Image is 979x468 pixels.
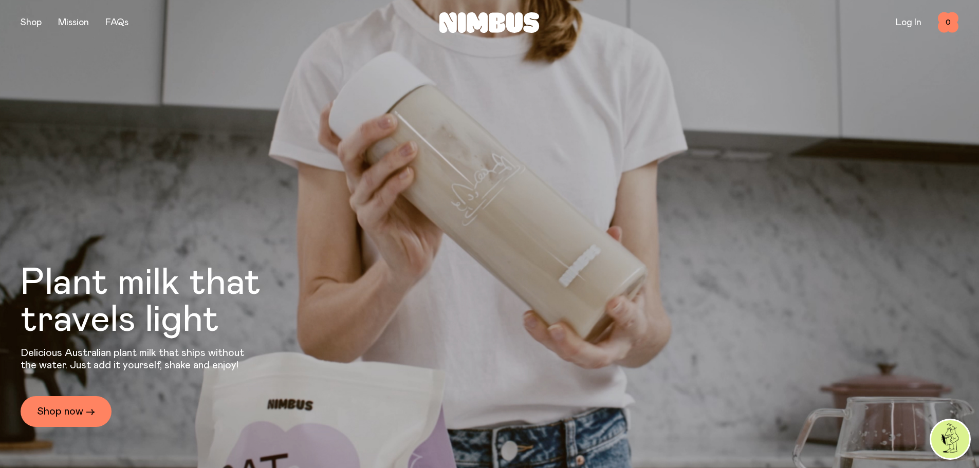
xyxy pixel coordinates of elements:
[21,347,251,371] p: Delicious Australian plant milk that ships without the water. Just add it yourself, shake and enjoy!
[105,18,128,27] a: FAQs
[896,18,921,27] a: Log In
[931,420,969,458] img: agent
[21,265,317,339] h1: Plant milk that travels light
[938,12,958,33] button: 0
[58,18,89,27] a: Mission
[21,396,112,427] a: Shop now →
